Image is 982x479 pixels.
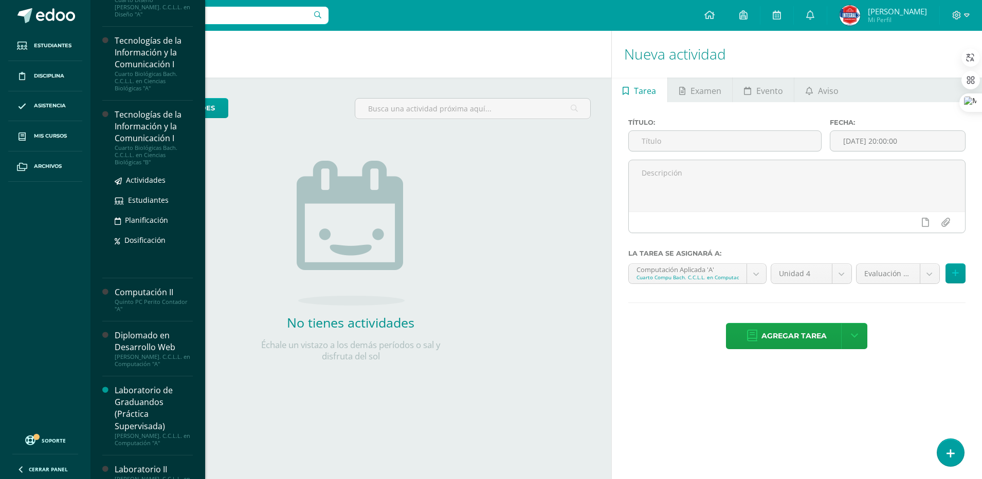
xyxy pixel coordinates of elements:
[8,61,82,91] a: Disciplina
[115,432,193,447] div: [PERSON_NAME]. C.C.L.L. en Computación "A"
[115,330,193,353] div: Diplomado en Desarrollo Web
[690,79,721,103] span: Examen
[34,42,71,50] span: Estudiantes
[8,121,82,151] a: Mis cursos
[8,151,82,182] a: Archivos
[733,78,794,102] a: Evento
[248,314,453,331] h2: No tienes actividades
[634,79,656,103] span: Tarea
[629,264,766,283] a: Computación Aplicada 'A'Cuarto Compu Bach. C.C.L.L. en Computación
[115,35,193,70] div: Tecnologías de la Información y la Comunicación I
[637,274,739,281] div: Cuarto Compu Bach. C.C.L.L. en Computación
[34,162,62,170] span: Archivos
[115,109,193,144] div: Tecnologías de la Información y la Comunicación I
[124,235,166,245] span: Dosificación
[868,15,927,24] span: Mi Perfil
[297,161,405,305] img: no_activities.png
[628,250,966,257] label: La tarea se asignará a:
[761,323,827,349] span: Agregar tarea
[248,339,453,362] p: Échale un vistazo a los demás períodos o sal y disfruta del sol
[115,385,193,432] div: Laboratorio de Graduandos (Práctica Supervisada)
[668,78,732,102] a: Examen
[115,330,193,368] a: Diplomado en Desarrollo Web[PERSON_NAME]. C.C.L.L. en Computación "A"
[864,264,912,283] span: Evaluación de Bimestre (40.0%)
[34,102,66,110] span: Asistencia
[115,464,193,475] div: Laboratorio II
[8,31,82,61] a: Estudiantes
[794,78,849,102] a: Aviso
[12,433,78,447] a: Soporte
[612,78,667,102] a: Tarea
[355,99,590,119] input: Busca una actividad próxima aquí...
[115,194,193,206] a: Estudiantes
[624,31,970,78] h1: Nueva actividad
[115,214,193,226] a: Planificación
[779,264,824,283] span: Unidad 4
[97,7,329,24] input: Busca un usuario...
[115,385,193,446] a: Laboratorio de Graduandos (Práctica Supervisada)[PERSON_NAME]. C.C.L.L. en Computación "A"
[756,79,783,103] span: Evento
[830,119,966,126] label: Fecha:
[628,119,822,126] label: Título:
[34,72,64,80] span: Disciplina
[115,35,193,92] a: Tecnologías de la Información y la Comunicación ICuarto Biológicas Bach. C.C.L.L. en Ciencias Bio...
[771,264,851,283] a: Unidad 4
[115,144,193,166] div: Cuarto Biológicas Bach. C.C.L.L. en Ciencias Biológicas "B"
[115,286,193,298] div: Computación II
[29,466,68,473] span: Cerrar panel
[115,286,193,313] a: Computación IIQuinto PC Perito Contador "A"
[868,6,927,16] span: [PERSON_NAME]
[115,109,193,166] a: Tecnologías de la Información y la Comunicación ICuarto Biológicas Bach. C.C.L.L. en Ciencias Bio...
[115,353,193,368] div: [PERSON_NAME]. C.C.L.L. en Computación "A"
[103,31,599,78] h1: Actividades
[115,174,193,186] a: Actividades
[128,195,169,205] span: Estudiantes
[637,264,739,274] div: Computación Aplicada 'A'
[8,91,82,122] a: Asistencia
[115,298,193,313] div: Quinto PC Perito Contador "A"
[840,5,860,26] img: 5b05793df8038e2f74dd67e63a03d3f6.png
[126,175,166,185] span: Actividades
[125,215,168,225] span: Planificación
[830,131,965,151] input: Fecha de entrega
[818,79,839,103] span: Aviso
[115,70,193,92] div: Cuarto Biológicas Bach. C.C.L.L. en Ciencias Biológicas "A"
[115,234,193,246] a: Dosificación
[34,132,67,140] span: Mis cursos
[42,437,66,444] span: Soporte
[629,131,821,151] input: Título
[857,264,939,283] a: Evaluación de Bimestre (40.0%)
